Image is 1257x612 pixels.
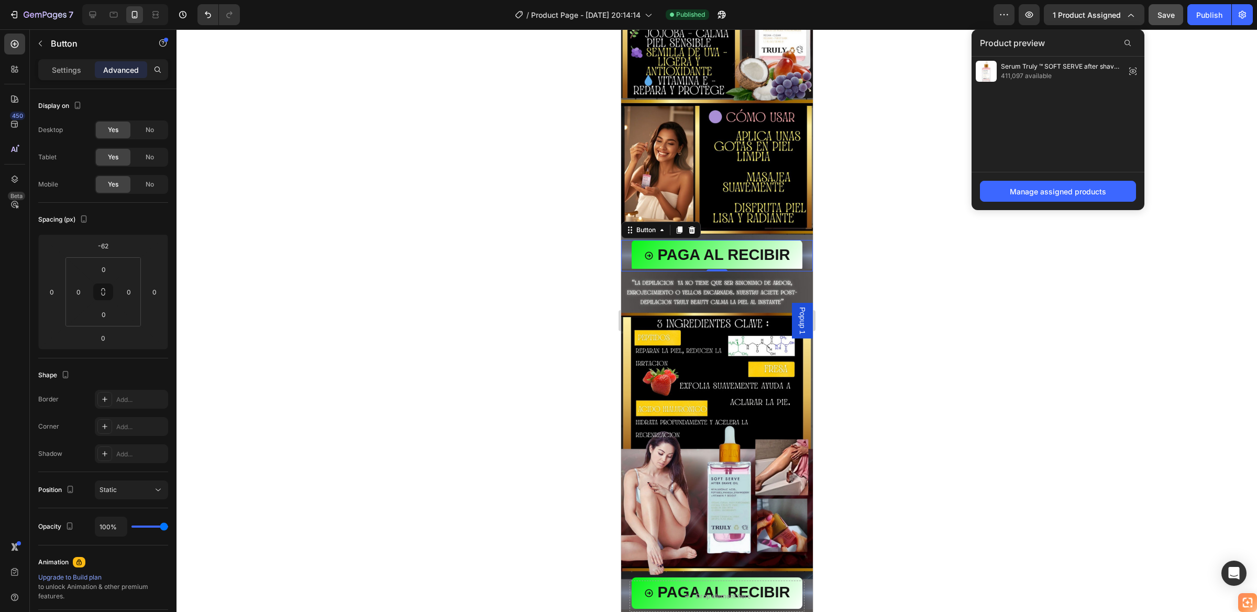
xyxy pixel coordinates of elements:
div: Beta [8,192,25,200]
button: 7 [4,4,78,25]
img: preview-img [976,61,997,82]
input: 0 [93,330,114,346]
div: Desktop [38,125,63,135]
input: 0px [93,307,114,322]
button: 1 product assigned [1044,4,1144,25]
iframe: Design area [621,29,813,612]
span: Save [1157,10,1175,19]
span: 411,097 available [1001,71,1121,81]
div: Shadow [38,449,62,458]
div: Position [38,483,76,497]
div: 450 [10,112,25,120]
span: No [146,125,154,135]
button: Save [1149,4,1183,25]
button: Manage assigned products [980,181,1136,202]
div: to unlock Animation & other premium features. [38,573,168,601]
div: Spacing (px) [38,213,90,227]
span: Published [676,10,705,19]
p: 7 [69,8,73,21]
div: Add... [116,422,166,432]
span: Yes [108,180,118,189]
div: Undo/Redo [197,4,240,25]
div: Opacity [38,520,76,534]
span: Serum Truly ™ SOFT SERVE after shave oil [1001,62,1121,71]
input: 0px [93,261,114,277]
div: Tablet [38,152,57,162]
div: Display on [38,99,84,113]
input: 0px [71,284,86,300]
span: Product preview [980,37,1045,49]
span: No [146,152,154,162]
p: Button [51,37,140,50]
span: Product Page - [DATE] 20:14:14 [531,9,641,20]
span: No [146,180,154,189]
span: 1 product assigned [1053,9,1121,20]
span: Yes [108,152,118,162]
input: 0 [147,284,162,300]
div: Add... [116,450,166,459]
p: Settings [52,64,81,75]
div: Publish [1196,9,1222,20]
div: Corner [38,422,59,431]
p: Advanced [103,64,139,75]
div: Shape [38,368,72,382]
div: Upgrade to Build plan [38,573,168,582]
span: / [526,9,529,20]
div: Open Intercom Messenger [1221,561,1247,586]
span: Static [100,486,117,494]
span: Yes [108,125,118,135]
button: Publish [1187,4,1231,25]
div: Manage assigned products [1010,186,1106,197]
div: Border [38,395,59,404]
div: Add... [116,395,166,405]
input: -62 [93,238,114,254]
div: Mobile [38,180,58,189]
input: Auto [95,517,127,536]
input: 0px [121,284,137,300]
div: Animation [38,558,69,567]
button: Static [95,480,168,499]
input: 0 [44,284,60,300]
